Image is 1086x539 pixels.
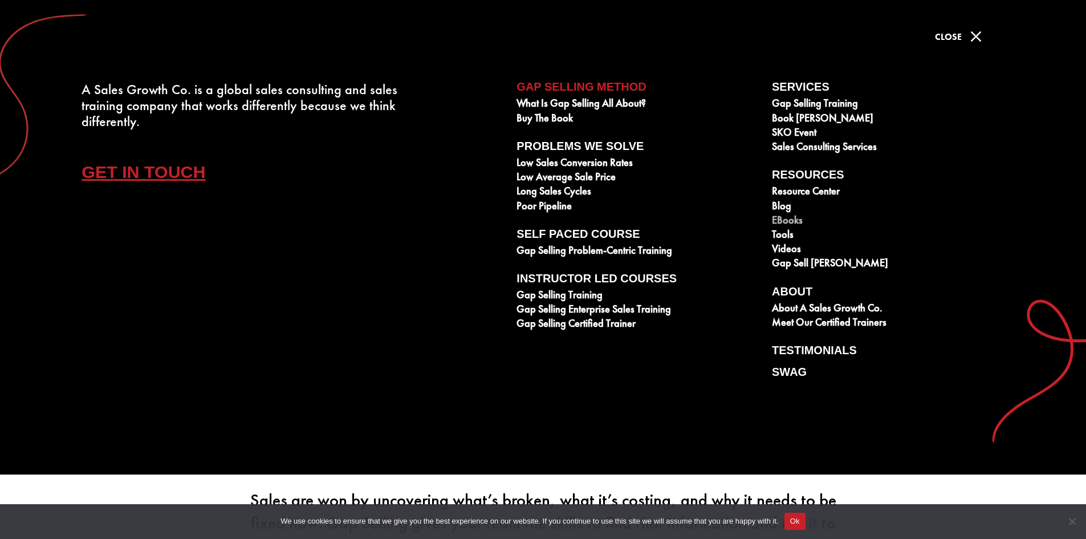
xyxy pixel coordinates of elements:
[772,229,1015,243] a: Tools
[772,344,1015,361] a: Testimonials
[784,513,806,530] button: Ok
[516,98,759,112] a: What is Gap Selling all about?
[772,168,1015,185] a: Resources
[772,366,1015,383] a: Swag
[772,214,1015,229] a: eBooks
[772,257,1015,271] a: Gap Sell [PERSON_NAME]
[516,272,759,289] a: Instructor Led Courses
[516,200,759,214] a: Poor Pipeline
[516,289,759,303] a: Gap Selling Training
[516,140,759,157] a: Problems We Solve
[82,82,406,129] div: A Sales Growth Co. is a global sales consulting and sales training company that works differently...
[516,318,759,332] a: Gap Selling Certified Trainer
[772,98,1015,112] a: Gap Selling Training
[772,243,1015,257] a: Videos
[965,25,987,48] span: M
[82,152,223,192] a: Get In Touch
[516,245,759,259] a: Gap Selling Problem-Centric Training
[516,228,759,245] a: Self Paced Course
[772,200,1015,214] a: Blog
[935,31,962,43] span: Close
[516,80,759,98] a: Gap Selling Method
[772,80,1015,98] a: Services
[772,127,1015,141] a: SKO Event
[516,157,759,171] a: Low Sales Conversion Rates
[516,171,759,185] a: Low Average Sale Price
[1066,516,1077,527] span: No
[516,112,759,127] a: Buy The Book
[772,302,1015,317] a: About A Sales Growth Co.
[772,185,1015,200] a: Resource Center
[772,141,1015,155] a: Sales Consulting Services
[772,112,1015,127] a: Book [PERSON_NAME]
[772,317,1015,331] a: Meet our Certified Trainers
[516,303,759,318] a: Gap Selling Enterprise Sales Training
[516,185,759,200] a: Long Sales Cycles
[772,285,1015,302] a: About
[280,516,778,527] span: We use cookies to ensure that we give you the best experience on our website. If you continue to ...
